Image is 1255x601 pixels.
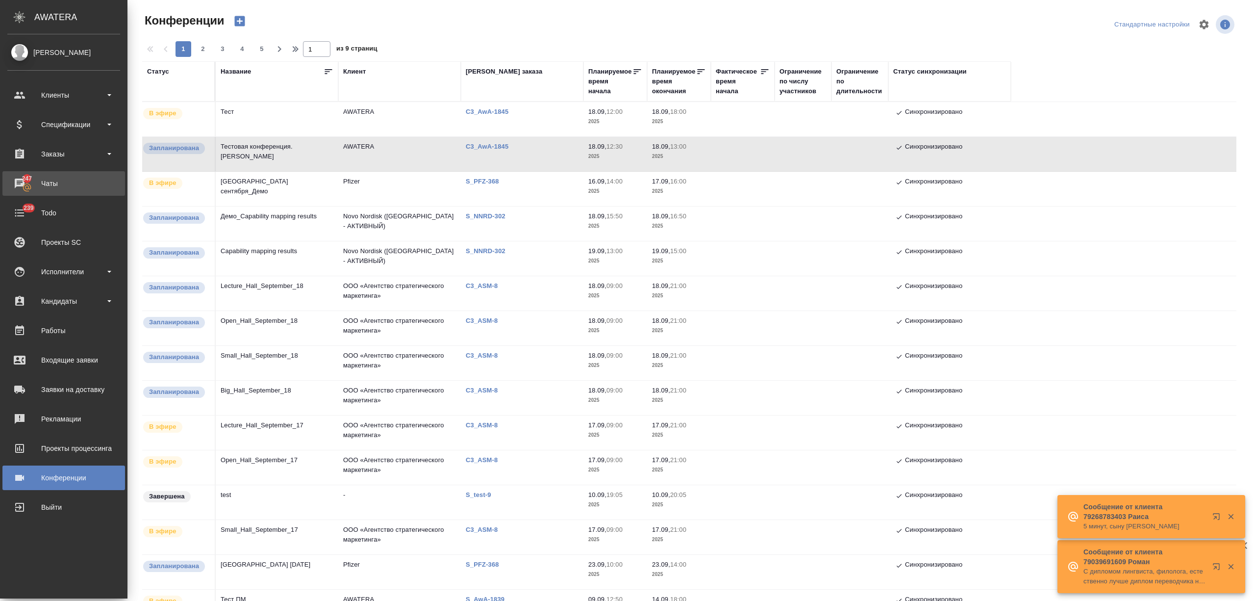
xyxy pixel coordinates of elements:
p: 2025 [588,535,642,545]
div: [PERSON_NAME] [7,47,120,58]
p: 18.09, [588,143,606,150]
a: Проекты процессинга [2,436,125,461]
p: 09:00 [606,526,623,533]
td: Тест [216,102,338,136]
div: Клиенты [7,88,120,103]
div: Планируемое время окончания [652,67,696,96]
p: Синхронизировано [905,525,962,537]
p: 21:00 [670,317,686,324]
p: 2025 [652,500,706,510]
p: S_PFZ-368 [466,178,506,185]
p: 18.09, [652,108,670,115]
a: C3_ASM-8 [466,526,505,533]
a: C3_ASM-8 [466,421,505,429]
p: 21:00 [670,421,686,429]
p: Запланирована [149,561,199,571]
p: C3_ASM-8 [466,282,505,289]
div: split button [1112,17,1192,32]
p: 2025 [652,291,706,301]
p: 18.09, [588,317,606,324]
p: 2025 [588,221,642,231]
p: 2025 [652,430,706,440]
p: 19.09, [588,247,606,255]
a: Проекты SC [2,230,125,255]
div: AWATERA [34,7,127,27]
p: 2025 [652,186,706,196]
p: 10.09, [652,491,670,498]
p: 09:00 [606,282,623,289]
p: 2025 [652,256,706,266]
p: Запланирована [149,213,199,223]
p: 2025 [652,152,706,161]
p: C3_ASM-8 [466,317,505,324]
p: 12:30 [606,143,623,150]
p: 2025 [652,395,706,405]
p: 10:00 [606,561,623,568]
p: 2025 [588,465,642,475]
div: Конференции [7,470,120,485]
a: C3_AwA-1845 [466,143,516,150]
p: 18.09, [652,387,670,394]
a: Работы [2,318,125,343]
p: 09:00 [606,352,623,359]
td: Small_Hall_September_17 [216,520,338,554]
p: C3_ASM-8 [466,456,505,464]
p: В эфире [149,422,176,432]
td: ООО «Агентство стратегического маркетинга» [338,450,461,485]
td: [GEOGRAPHIC_DATA] сентября_Демо [216,172,338,206]
p: 2025 [588,152,642,161]
p: Синхронизировано [905,281,962,293]
p: 21:00 [670,387,686,394]
div: Название [221,67,251,77]
button: Открыть в новой вкладке [1206,557,1230,580]
p: Завершена [149,492,185,501]
td: Lecture_Hall_September_17 [216,416,338,450]
div: Исполнители [7,264,120,279]
div: Ограничение по длительности [836,67,883,96]
td: - [338,485,461,520]
td: Capability mapping results [216,241,338,276]
p: С дипломом лингвиста, филолога, естественно лучше диплом переводчика но это редкость. Бюджет до 15 0 [1083,567,1206,586]
p: 21:00 [670,456,686,464]
p: Запланирована [149,143,199,153]
p: 2025 [588,395,642,405]
p: 09:00 [606,317,623,324]
p: 23.09, [588,561,606,568]
p: Сообщение от клиента 79268783403 Раиса [1083,502,1206,522]
p: 17.09, [652,456,670,464]
p: 14:00 [670,561,686,568]
p: 09:00 [606,456,623,464]
p: 17.09, [588,421,606,429]
div: Рекламации [7,412,120,426]
p: 2025 [652,465,706,475]
p: 2025 [588,570,642,579]
p: Синхронизировано [905,386,962,397]
p: В эфире [149,526,176,536]
p: В эфире [149,457,176,467]
td: ООО «Агентство стратегического маркетинга» [338,346,461,380]
td: Big_Hall_September_18 [216,381,338,415]
span: 239 [18,203,40,213]
p: 2025 [588,256,642,266]
td: ООО «Агентство стратегического маркетинга» [338,381,461,415]
td: test [216,485,338,520]
td: AWATERA [338,102,461,136]
p: 13:00 [670,143,686,150]
td: Open_Hall_September_17 [216,450,338,485]
p: 09:00 [606,387,623,394]
p: 2025 [588,361,642,370]
p: 18.09, [652,143,670,150]
a: 239Todo [2,201,125,225]
div: Заказы [7,147,120,161]
span: Настроить таблицу [1192,13,1216,36]
p: 10.09, [588,491,606,498]
div: Планируемое время начала [588,67,632,96]
div: Статус [147,67,169,77]
p: 17.09, [588,456,606,464]
p: 18.09, [588,352,606,359]
p: 19.09, [652,247,670,255]
p: Запланирована [149,248,199,258]
p: 14:00 [606,178,623,185]
span: из 9 страниц [336,43,377,57]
